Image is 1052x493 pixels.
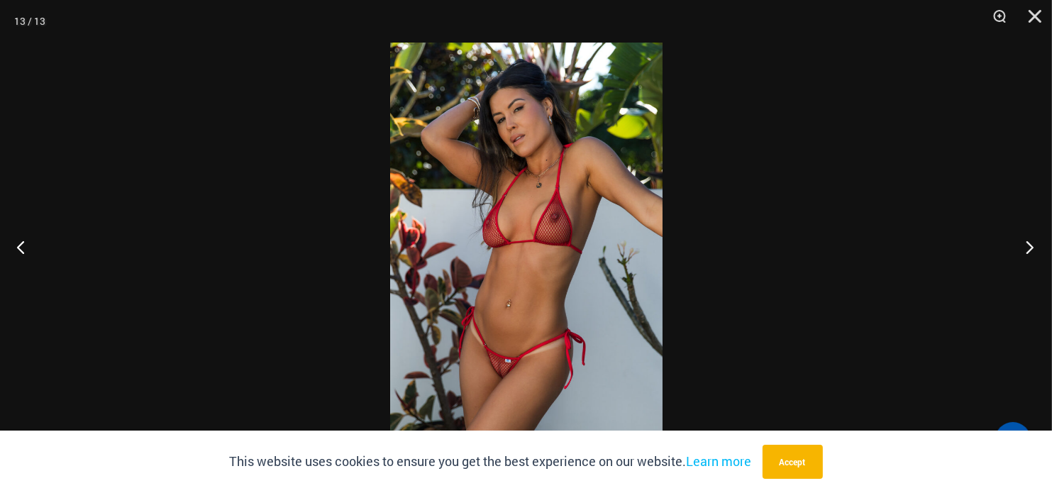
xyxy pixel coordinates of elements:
[999,211,1052,282] button: Next
[763,445,823,479] button: Accept
[390,43,663,450] img: Summer Storm Red 312 Tri Top 449 Thong 01
[687,453,752,470] a: Learn more
[230,451,752,472] p: This website uses cookies to ensure you get the best experience on our website.
[14,11,45,32] div: 13 / 13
